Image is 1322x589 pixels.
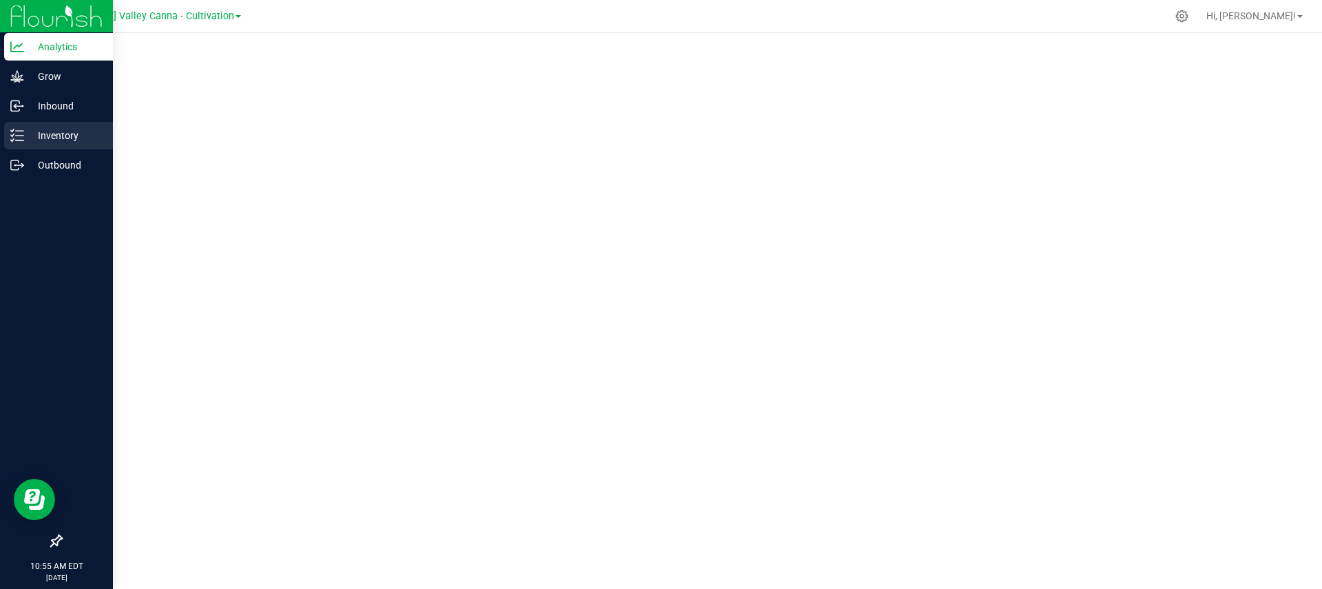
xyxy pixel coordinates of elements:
[41,10,234,22] span: [PERSON_NAME] Valley Canna - Cultivation
[24,39,107,55] p: Analytics
[1173,10,1190,23] div: Manage settings
[10,40,24,54] inline-svg: Analytics
[24,98,107,114] p: Inbound
[6,572,107,583] p: [DATE]
[6,560,107,572] p: 10:55 AM EDT
[10,99,24,113] inline-svg: Inbound
[10,129,24,142] inline-svg: Inventory
[1206,10,1296,21] span: Hi, [PERSON_NAME]!
[24,68,107,85] p: Grow
[14,479,55,520] iframe: Resource center
[10,69,24,83] inline-svg: Grow
[10,158,24,172] inline-svg: Outbound
[24,127,107,144] p: Inventory
[24,157,107,173] p: Outbound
